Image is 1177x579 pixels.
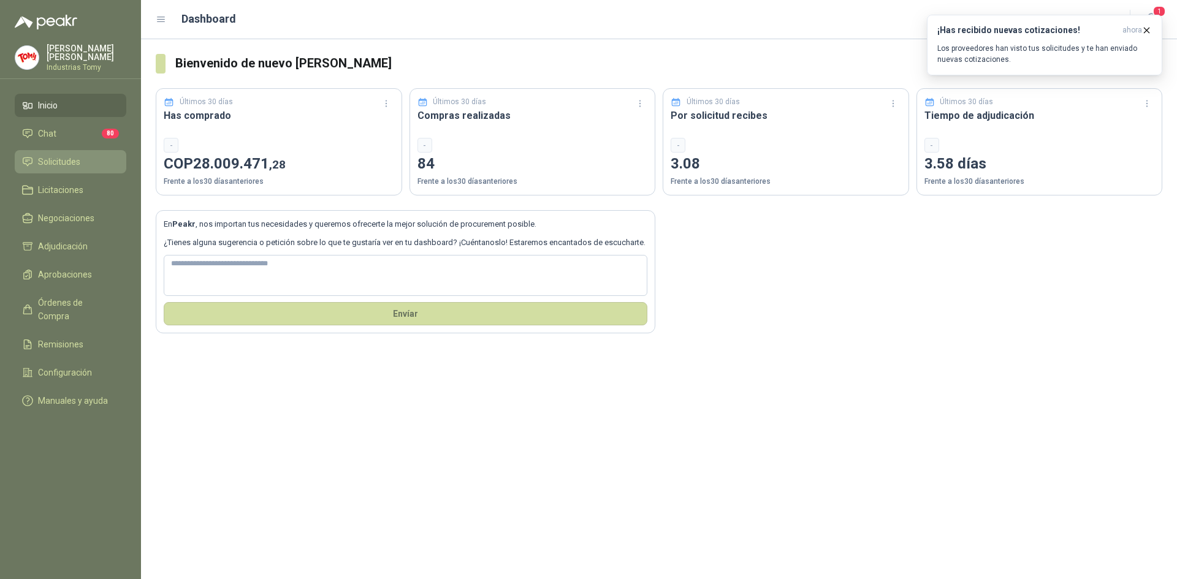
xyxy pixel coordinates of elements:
span: 80 [102,129,119,138]
button: Envíar [164,302,647,325]
h3: Bienvenido de nuevo [PERSON_NAME] [175,54,1162,73]
a: Manuales y ayuda [15,389,126,412]
h3: ¡Has recibido nuevas cotizaciones! [937,25,1118,36]
button: ¡Has recibido nuevas cotizaciones!ahora Los proveedores han visto tus solicitudes y te han enviad... [927,15,1162,75]
img: Company Logo [15,46,39,69]
p: 3.58 días [924,153,1155,176]
a: Solicitudes [15,150,126,173]
span: Manuales y ayuda [38,394,108,407]
span: Remisiones [38,338,83,351]
p: Frente a los 30 días anteriores [417,176,648,187]
span: Solicitudes [38,155,80,168]
div: - [671,138,685,153]
a: Configuración [15,361,126,384]
a: Remisiones [15,333,126,356]
button: 1 [1140,9,1162,31]
span: 28.009.471 [193,155,286,172]
span: ahora [1122,25,1142,36]
a: Negociaciones [15,206,126,230]
p: Últimos 30 días [180,96,233,108]
a: Licitaciones [15,178,126,202]
p: COP [164,153,394,176]
h3: Por solicitud recibes [671,108,901,123]
a: Chat80 [15,122,126,145]
p: En , nos importan tus necesidades y queremos ofrecerte la mejor solución de procurement posible. [164,218,647,230]
span: Licitaciones [38,183,83,197]
span: Inicio [38,99,58,112]
p: 3.08 [671,153,901,176]
p: 84 [417,153,648,176]
span: Aprobaciones [38,268,92,281]
h3: Compras realizadas [417,108,648,123]
p: ¿Tienes alguna sugerencia o petición sobre lo que te gustaría ver en tu dashboard? ¡Cuéntanoslo! ... [164,237,647,249]
p: Últimos 30 días [433,96,486,108]
div: - [924,138,939,153]
span: ,28 [269,157,286,172]
p: Frente a los 30 días anteriores [924,176,1155,187]
a: Inicio [15,94,126,117]
span: Adjudicación [38,240,88,253]
div: - [417,138,432,153]
b: Peakr [172,219,196,229]
p: Los proveedores han visto tus solicitudes y te han enviado nuevas cotizaciones. [937,43,1152,65]
span: Órdenes de Compra [38,296,115,323]
h3: Has comprado [164,108,394,123]
span: 1 [1152,6,1166,17]
p: Industrias Tomy [47,64,126,71]
h3: Tiempo de adjudicación [924,108,1155,123]
p: Últimos 30 días [687,96,740,108]
a: Órdenes de Compra [15,291,126,328]
h1: Dashboard [181,10,236,28]
div: - [164,138,178,153]
p: Frente a los 30 días anteriores [164,176,394,187]
a: Aprobaciones [15,263,126,286]
img: Logo peakr [15,15,77,29]
p: [PERSON_NAME] [PERSON_NAME] [47,44,126,61]
span: Chat [38,127,56,140]
p: Frente a los 30 días anteriores [671,176,901,187]
span: Negociaciones [38,211,94,225]
a: Adjudicación [15,235,126,258]
p: Últimos 30 días [940,96,993,108]
span: Configuración [38,366,92,379]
